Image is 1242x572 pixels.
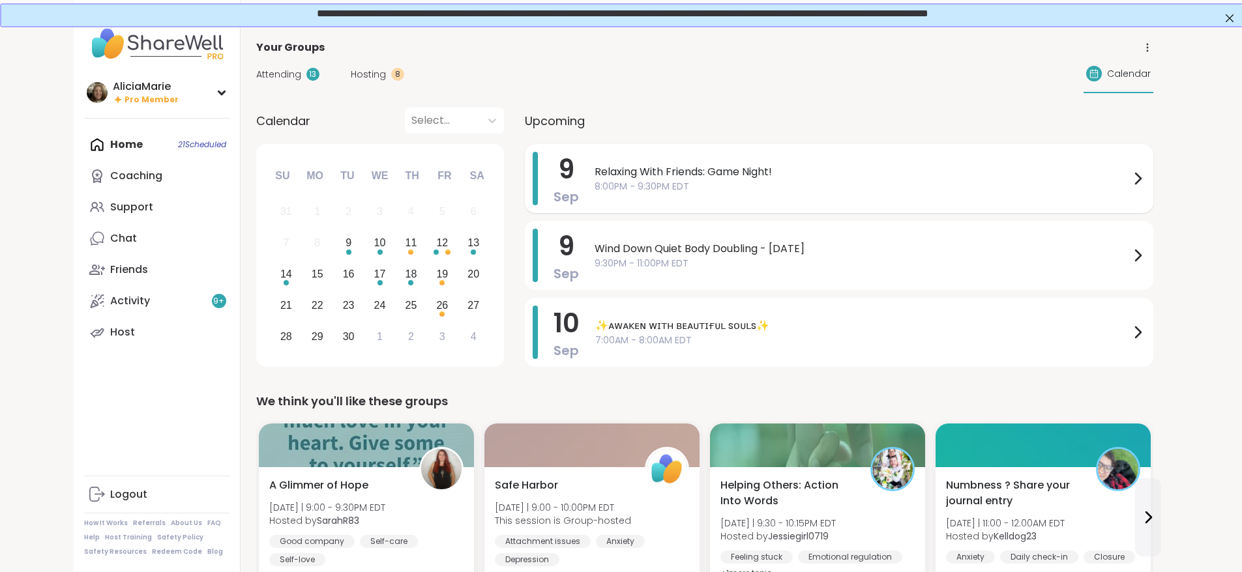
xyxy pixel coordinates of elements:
div: Daily check-in [1000,551,1078,564]
div: 13 [467,234,479,251]
span: Your Groups [256,40,325,55]
div: Choose Tuesday, September 16th, 2025 [334,261,362,289]
div: Choose Saturday, October 4th, 2025 [460,322,488,350]
span: Sep [554,265,579,283]
div: Th [398,162,426,190]
div: Not available Thursday, September 4th, 2025 [397,198,425,226]
div: Choose Thursday, September 18th, 2025 [397,261,425,289]
a: Logout [84,479,229,510]
div: 8 [391,68,404,81]
div: Choose Wednesday, September 17th, 2025 [366,261,394,289]
a: Host Training [105,533,152,542]
div: Not available Monday, September 8th, 2025 [303,229,331,257]
div: Good company [269,535,355,548]
div: Choose Tuesday, September 9th, 2025 [334,229,362,257]
span: Attending [256,68,301,81]
a: Referrals [133,519,166,528]
div: Choose Friday, September 12th, 2025 [428,229,456,257]
div: 9 [346,234,351,251]
div: Coaching [110,169,162,183]
span: Calendar [256,112,310,130]
div: 3 [439,328,445,345]
a: About Us [171,519,202,528]
div: Feeling stuck [720,551,793,564]
span: Pro Member [125,94,179,106]
span: Hosted by [946,530,1065,543]
b: SarahR83 [317,514,359,527]
a: Coaching [84,160,229,192]
div: Choose Monday, September 22nd, 2025 [303,291,331,319]
div: Self-care [360,535,418,548]
div: Mo [301,162,329,190]
span: 9 + [213,296,224,307]
img: ShareWell [647,449,687,489]
div: Fr [430,162,459,190]
div: 13 [306,68,319,81]
div: Su [268,162,297,190]
span: Wind Down Quiet Body Doubling - [DATE] [595,241,1130,257]
div: 24 [374,296,386,314]
img: Jessiegirl0719 [872,449,913,489]
span: Sep [554,341,579,360]
a: Help [84,533,100,542]
div: Choose Sunday, September 14th, 2025 [273,261,301,289]
div: Choose Monday, September 15th, 2025 [303,261,331,289]
img: SarahR83 [421,449,462,489]
div: Choose Thursday, October 2nd, 2025 [397,322,425,350]
div: Choose Sunday, September 21st, 2025 [273,291,301,319]
span: ✨ᴀᴡᴀᴋᴇɴ ᴡɪᴛʜ ʙᴇᴀᴜᴛɪғᴜʟ sᴏᴜʟs✨ [595,318,1130,334]
span: 9 [558,228,574,265]
div: Choose Thursday, September 25th, 2025 [397,291,425,319]
div: 2 [408,328,414,345]
div: Choose Wednesday, October 1st, 2025 [366,322,394,350]
span: 7:00AM - 8:00AM EDT [595,334,1130,347]
div: Support [110,200,153,214]
div: Choose Tuesday, September 23rd, 2025 [334,291,362,319]
div: Self-love [269,553,325,566]
div: 11 [406,234,417,251]
div: Attachment issues [495,535,591,548]
div: 30 [343,328,355,345]
div: 8 [314,234,320,251]
div: 12 [436,234,448,251]
a: Chat [84,223,229,254]
div: Choose Wednesday, September 10th, 2025 [366,229,394,257]
div: Not available Sunday, August 31st, 2025 [273,198,301,226]
a: Safety Resources [84,547,147,556]
div: Choose Saturday, September 13th, 2025 [460,229,488,257]
div: 21 [280,296,292,314]
div: Choose Friday, October 3rd, 2025 [428,322,456,350]
div: We think you'll like these groups [256,392,1153,410]
div: Choose Thursday, September 11th, 2025 [397,229,425,257]
div: 19 [436,265,448,283]
div: 6 [471,203,477,220]
span: Calendar [1107,67,1151,81]
div: 28 [280,328,292,345]
div: Not available Wednesday, September 3rd, 2025 [366,198,394,226]
span: This session is Group-hosted [495,514,631,527]
div: Not available Friday, September 5th, 2025 [428,198,456,226]
div: Anxiety [946,551,995,564]
div: Anxiety [596,535,645,548]
div: 27 [467,296,479,314]
div: 31 [280,203,292,220]
div: Choose Wednesday, September 24th, 2025 [366,291,394,319]
div: Choose Monday, September 29th, 2025 [303,322,331,350]
div: Choose Sunday, September 28th, 2025 [273,322,301,350]
div: Chat [110,231,137,246]
span: [DATE] | 9:30 - 10:15PM EDT [720,517,836,530]
div: Not available Tuesday, September 2nd, 2025 [334,198,362,226]
div: 14 [280,265,292,283]
div: Host [110,325,135,339]
div: 1 [377,328,383,345]
span: Safe Harbor [495,478,558,493]
div: Depression [495,553,559,566]
span: 10 [554,305,580,341]
a: Friends [84,254,229,285]
div: Choose Tuesday, September 30th, 2025 [334,322,362,350]
div: 5 [439,203,445,220]
div: 20 [467,265,479,283]
div: 22 [312,296,323,314]
div: Sa [462,162,491,190]
span: [DATE] | 9:00 - 9:30PM EDT [269,501,385,514]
